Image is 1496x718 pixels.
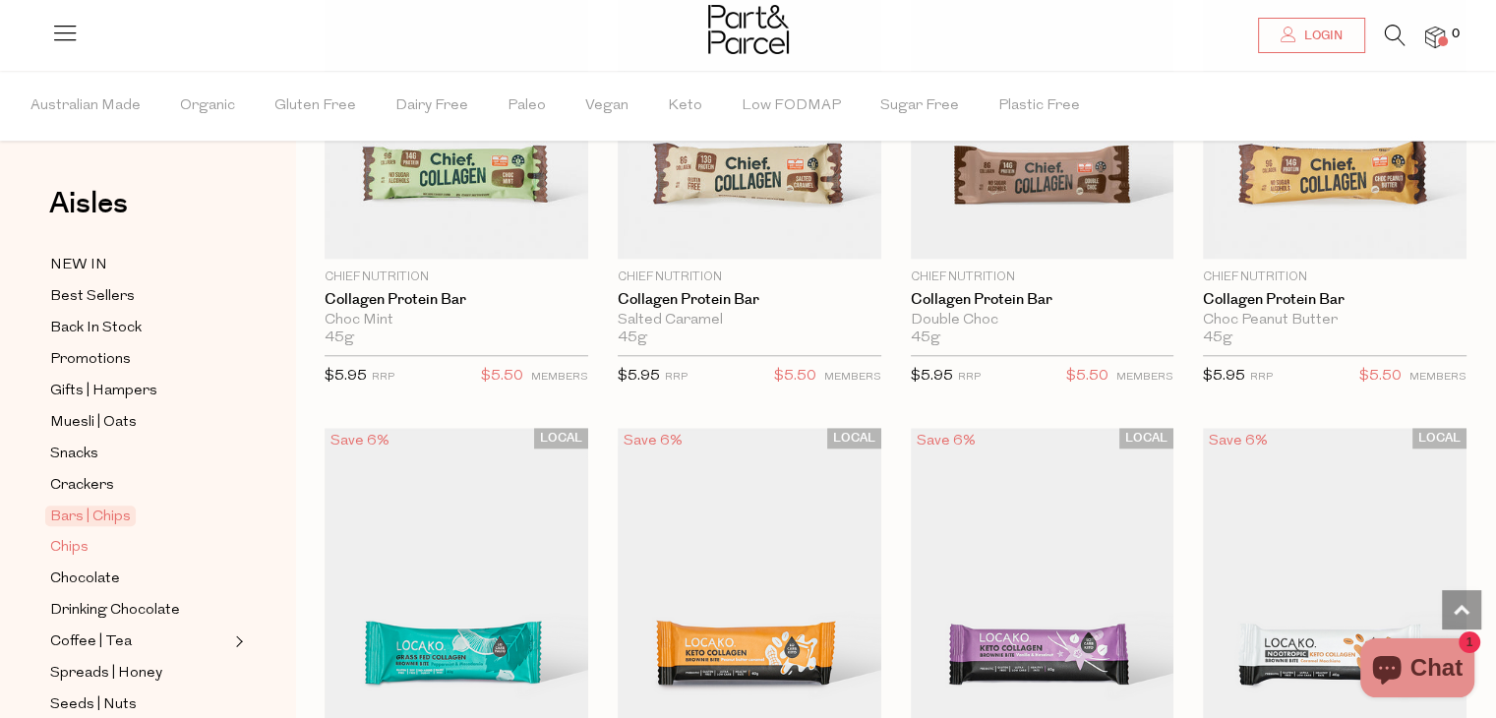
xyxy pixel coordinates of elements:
[50,535,229,560] a: Chips
[325,369,367,384] span: $5.95
[1354,638,1480,702] inbox-online-store-chat: Shopify online store chat
[911,329,940,347] span: 45g
[618,269,881,286] p: Chief Nutrition
[1203,269,1466,286] p: Chief Nutrition
[50,316,229,340] a: Back In Stock
[911,428,982,454] div: Save 6%
[50,380,157,403] span: Gifts | Hampers
[508,72,546,141] span: Paleo
[1203,329,1232,347] span: 45g
[395,72,468,141] span: Dairy Free
[50,693,137,717] span: Seeds | Nuts
[50,630,132,654] span: Coffee | Tea
[50,661,229,686] a: Spreads | Honey
[50,285,135,309] span: Best Sellers
[50,347,229,372] a: Promotions
[50,692,229,717] a: Seeds | Nuts
[325,329,354,347] span: 45g
[372,372,394,383] small: RRP
[1299,28,1343,44] span: Login
[50,536,89,560] span: Chips
[1203,369,1245,384] span: $5.95
[50,379,229,403] a: Gifts | Hampers
[911,369,953,384] span: $5.95
[50,662,162,686] span: Spreads | Honey
[742,72,841,141] span: Low FODMAP
[668,72,702,141] span: Keto
[958,372,981,383] small: RRP
[824,372,881,383] small: MEMBERS
[1409,372,1466,383] small: MEMBERS
[230,629,244,653] button: Expand/Collapse Coffee | Tea
[45,506,136,526] span: Bars | Chips
[1447,26,1465,43] span: 0
[998,72,1080,141] span: Plastic Free
[880,72,959,141] span: Sugar Free
[50,599,180,623] span: Drinking Chocolate
[30,72,141,141] span: Australian Made
[534,428,588,449] span: LOCAL
[325,291,588,309] a: Collagen Protein Bar
[50,443,98,466] span: Snacks
[325,312,588,329] div: Choc Mint
[708,5,789,54] img: Part&Parcel
[50,598,229,623] a: Drinking Chocolate
[481,364,523,389] span: $5.50
[50,629,229,654] a: Coffee | Tea
[50,254,107,277] span: NEW IN
[618,428,688,454] div: Save 6%
[1359,364,1402,389] span: $5.50
[50,411,137,435] span: Muesli | Oats
[50,442,229,466] a: Snacks
[50,410,229,435] a: Muesli | Oats
[1203,428,1274,454] div: Save 6%
[774,364,816,389] span: $5.50
[665,372,688,383] small: RRP
[1203,291,1466,309] a: Collagen Protein Bar
[618,312,881,329] div: Salted Caramel
[50,567,229,591] a: Chocolate
[325,428,395,454] div: Save 6%
[618,291,881,309] a: Collagen Protein Bar
[50,348,131,372] span: Promotions
[1119,428,1173,449] span: LOCAL
[1116,372,1173,383] small: MEMBERS
[180,72,235,141] span: Organic
[1412,428,1466,449] span: LOCAL
[827,428,881,449] span: LOCAL
[1203,312,1466,329] div: Choc Peanut Butter
[50,474,114,498] span: Crackers
[1258,18,1365,53] a: Login
[585,72,628,141] span: Vegan
[911,312,1174,329] div: Double Choc
[1066,364,1108,389] span: $5.50
[274,72,356,141] span: Gluten Free
[50,505,229,528] a: Bars | Chips
[49,189,128,238] a: Aisles
[50,253,229,277] a: NEW IN
[50,473,229,498] a: Crackers
[50,317,142,340] span: Back In Stock
[50,568,120,591] span: Chocolate
[531,372,588,383] small: MEMBERS
[618,329,647,347] span: 45g
[618,369,660,384] span: $5.95
[325,269,588,286] p: Chief Nutrition
[1425,27,1445,47] a: 0
[1250,372,1273,383] small: RRP
[911,269,1174,286] p: Chief Nutrition
[50,284,229,309] a: Best Sellers
[49,182,128,225] span: Aisles
[911,291,1174,309] a: Collagen Protein Bar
